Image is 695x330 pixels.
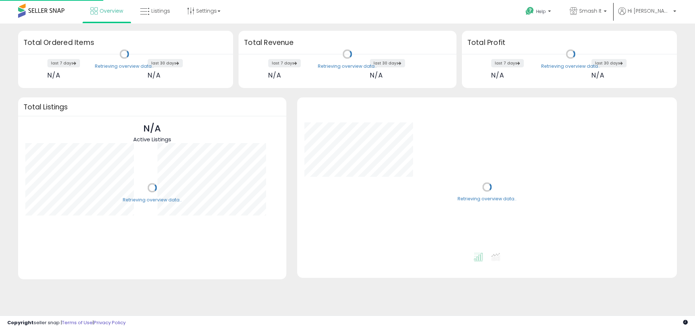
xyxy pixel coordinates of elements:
[541,63,600,70] div: Retrieving overview data..
[7,319,126,326] div: seller snap | |
[318,63,377,70] div: Retrieving overview data..
[628,7,671,14] span: Hi [PERSON_NAME]
[95,63,154,70] div: Retrieving overview data..
[7,319,34,326] strong: Copyright
[62,319,93,326] a: Terms of Use
[151,7,170,14] span: Listings
[94,319,126,326] a: Privacy Policy
[123,197,182,203] div: Retrieving overview data..
[100,7,123,14] span: Overview
[536,8,546,14] span: Help
[618,7,676,24] a: Hi [PERSON_NAME]
[525,7,534,16] i: Get Help
[579,7,602,14] span: Smash It
[520,1,558,24] a: Help
[458,196,517,202] div: Retrieving overview data..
